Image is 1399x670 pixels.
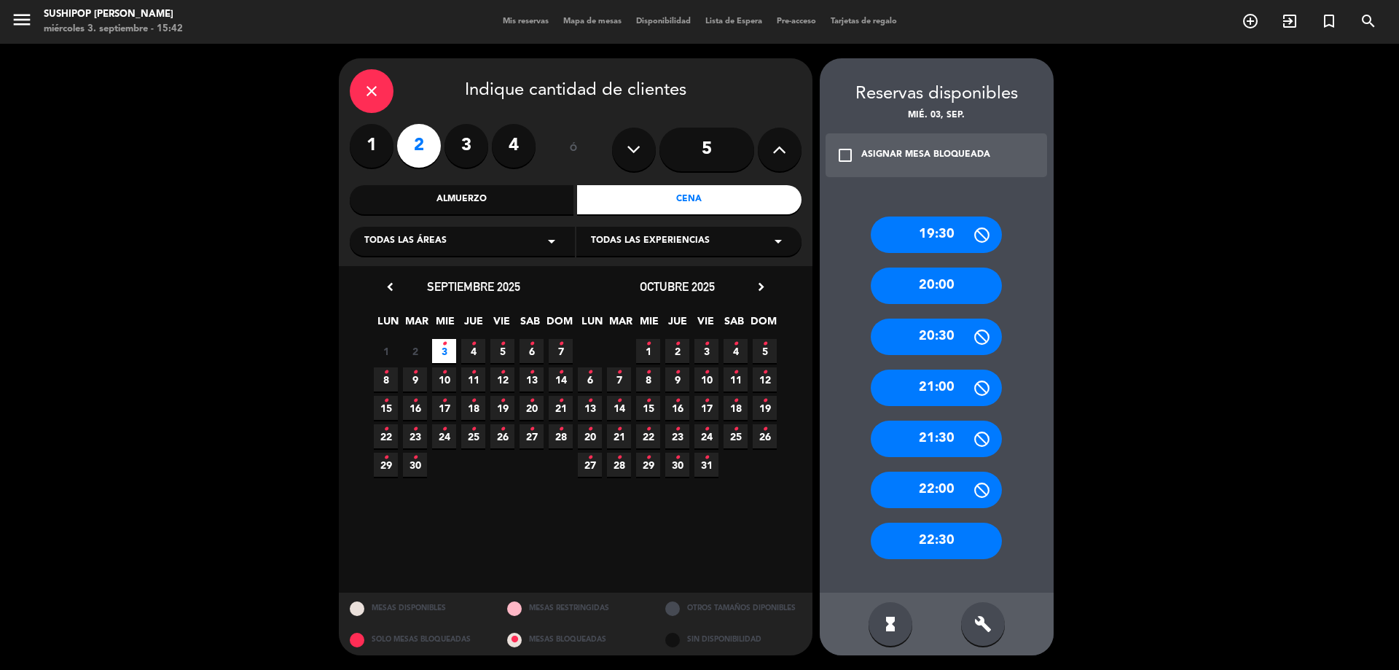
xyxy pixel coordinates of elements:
span: 1 [636,339,660,363]
div: 19:30 [871,217,1002,253]
i: • [500,389,505,413]
i: • [500,332,505,356]
span: 5 [753,339,777,363]
span: DOM [751,313,775,337]
i: check_box_outline_blank [836,147,854,164]
span: 3 [694,339,718,363]
span: 1 [374,339,398,363]
i: • [412,389,418,413]
i: build [974,615,992,633]
span: 12 [490,367,514,392]
span: 18 [724,396,748,420]
span: Mapa de mesas [556,17,629,26]
span: MAR [608,313,632,337]
div: ASIGNAR MESA BLOQUEADA [861,148,990,163]
div: MESAS DISPONIBLES [339,593,497,624]
span: SAB [722,313,746,337]
span: 25 [724,424,748,448]
i: chevron_right [753,279,769,295]
span: 4 [724,339,748,363]
i: • [529,418,534,441]
span: 27 [520,424,544,448]
i: • [587,418,592,441]
span: octubre 2025 [640,279,715,294]
span: VIE [694,313,718,337]
i: add_circle_outline [1242,12,1259,30]
span: 3 [432,339,456,363]
span: 17 [432,396,456,420]
i: • [587,361,592,384]
i: • [500,361,505,384]
span: 7 [549,339,573,363]
i: • [646,389,651,413]
span: 30 [665,453,689,477]
i: • [412,418,418,441]
span: 9 [403,367,427,392]
span: 14 [607,396,631,420]
span: 21 [549,396,573,420]
i: • [529,361,534,384]
i: • [704,332,709,356]
span: 2 [403,339,427,363]
span: 9 [665,367,689,392]
i: • [675,332,680,356]
span: 4 [461,339,485,363]
span: JUE [665,313,689,337]
span: Todas las áreas [364,234,447,249]
div: OTROS TAMAÑOS DIPONIBLES [654,593,812,624]
i: • [471,332,476,356]
i: arrow_drop_down [543,233,560,250]
i: • [558,361,563,384]
div: 21:00 [871,370,1002,406]
i: • [704,418,709,441]
span: 23 [403,424,427,448]
i: • [587,446,592,470]
span: 29 [374,453,398,477]
i: • [733,389,738,413]
i: • [442,332,447,356]
label: 2 [397,124,441,168]
span: 27 [578,453,602,477]
label: 3 [444,124,488,168]
span: Disponibilidad [629,17,698,26]
i: • [558,418,563,441]
label: 4 [492,124,536,168]
i: • [762,361,767,384]
span: 23 [665,424,689,448]
span: Todas las experiencias [591,234,710,249]
span: JUE [461,313,485,337]
div: mié. 03, sep. [820,109,1054,123]
i: • [704,389,709,413]
span: 8 [636,367,660,392]
div: miércoles 3. septiembre - 15:42 [44,22,183,36]
div: Cena [577,185,802,214]
i: • [442,389,447,413]
span: DOM [546,313,571,337]
span: 20 [520,396,544,420]
span: 12 [753,367,777,392]
span: 28 [607,453,631,477]
span: 13 [578,396,602,420]
div: 22:00 [871,472,1002,508]
span: 15 [636,396,660,420]
span: Mis reservas [495,17,556,26]
span: 15 [374,396,398,420]
i: close [363,82,380,100]
i: • [733,418,738,441]
i: • [704,361,709,384]
span: 19 [753,396,777,420]
i: • [383,389,388,413]
span: Pre-acceso [769,17,823,26]
span: 17 [694,396,718,420]
span: 18 [461,396,485,420]
i: • [762,418,767,441]
span: Lista de Espera [698,17,769,26]
i: • [471,389,476,413]
span: 24 [694,424,718,448]
i: • [442,361,447,384]
i: • [529,389,534,413]
span: 5 [490,339,514,363]
span: 11 [724,367,748,392]
i: • [762,332,767,356]
span: Tarjetas de regalo [823,17,904,26]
